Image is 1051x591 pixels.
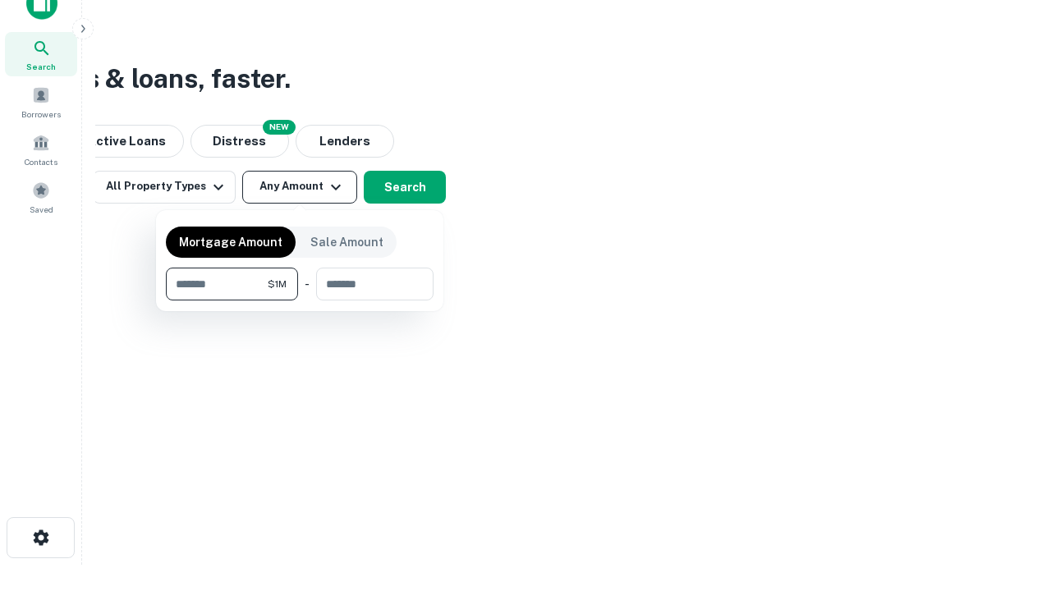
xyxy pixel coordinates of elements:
[969,460,1051,538] iframe: Chat Widget
[310,233,383,251] p: Sale Amount
[179,233,282,251] p: Mortgage Amount
[268,277,287,291] span: $1M
[305,268,310,300] div: -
